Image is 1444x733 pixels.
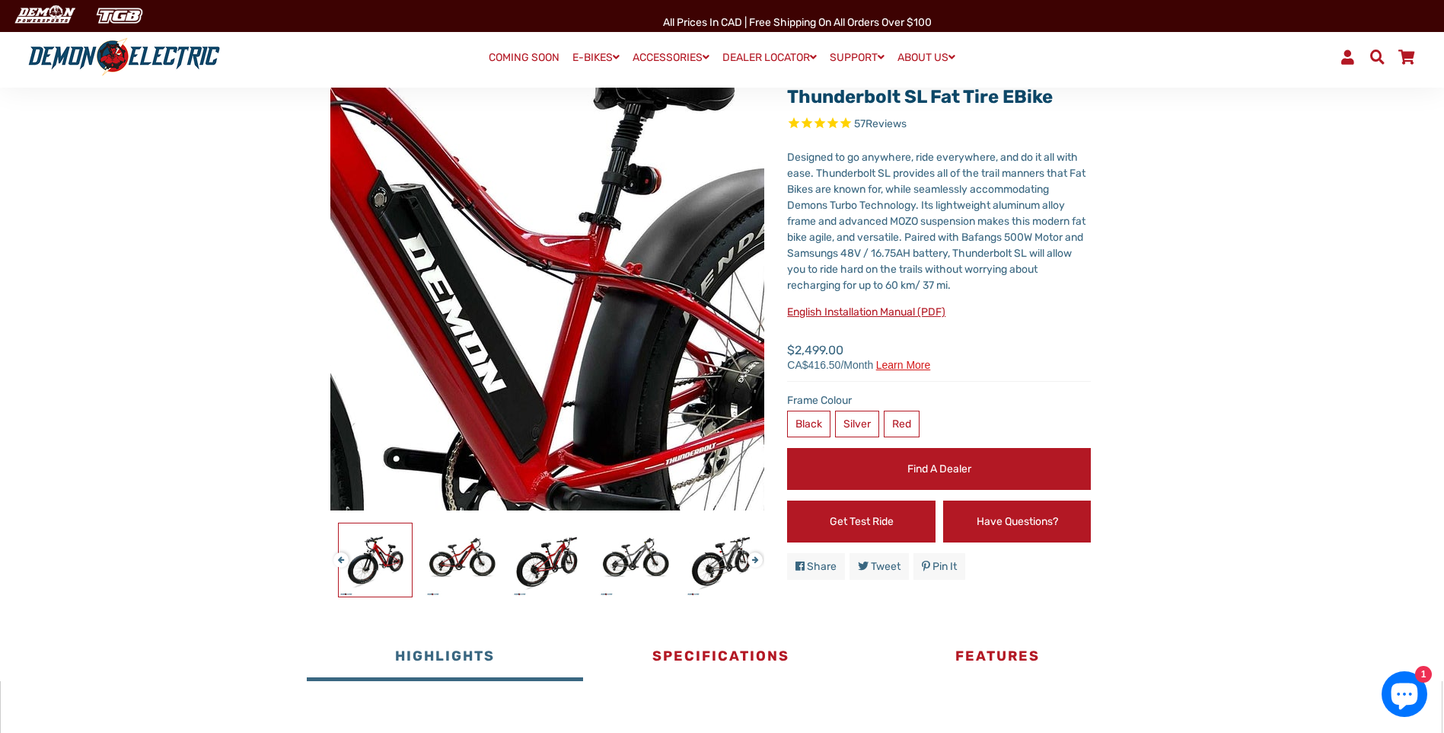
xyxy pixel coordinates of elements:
a: DEALER LOCATOR [717,46,822,69]
a: Get Test Ride [787,501,936,543]
img: Thunderbolt SL Fat Tire eBike - Demon Electric [512,523,585,597]
span: Reviews [865,117,907,130]
img: Thunderbolt SL Fat Tire eBike - Demon Electric [339,523,412,597]
img: Demon Electric logo [23,37,225,77]
a: Have Questions? [943,501,1092,543]
span: All Prices in CAD | Free shipping on all orders over $100 [663,16,932,29]
button: Highlights [307,635,583,681]
a: COMING SOON [483,47,565,69]
label: Frame Colour [787,392,1091,408]
img: Demon Electric [8,3,81,28]
label: Black [787,411,830,437]
span: $2,499.00 [787,341,930,370]
button: Features [859,635,1136,681]
img: Thunderbolt SL Fat Tire eBike - Demon Electric [426,523,499,597]
a: SUPPORT [824,46,890,69]
button: Previous [333,545,343,562]
img: Thunderbolt SL Fat Tire eBike - Demon Electric [686,523,759,597]
span: Pin it [932,560,957,573]
span: Designed to go anywhere, ride everywhere, and do it all with ease. Thunderbolt SL provides all of... [787,151,1085,292]
span: Share [807,560,837,573]
button: Specifications [583,635,859,681]
a: English Installation Manual (PDF) [787,306,945,318]
img: Thunderbolt SL Fat Tire eBike - Demon Electric [599,523,672,597]
inbox-online-store-chat: Shopify online store chat [1377,671,1432,721]
a: ACCESSORIES [627,46,715,69]
span: Tweet [871,560,901,573]
a: ABOUT US [892,46,961,69]
a: Find a Dealer [787,448,1091,490]
label: Silver [835,411,879,437]
img: TGB Canada [88,3,151,28]
a: Thunderbolt SL Fat Tire eBike [787,86,1053,107]
span: Rated 4.9 out of 5 stars 57 reviews [787,116,1091,133]
a: E-BIKES [567,46,625,69]
button: Next [748,545,757,562]
span: 57 reviews [854,117,907,130]
label: Red [884,411,920,437]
